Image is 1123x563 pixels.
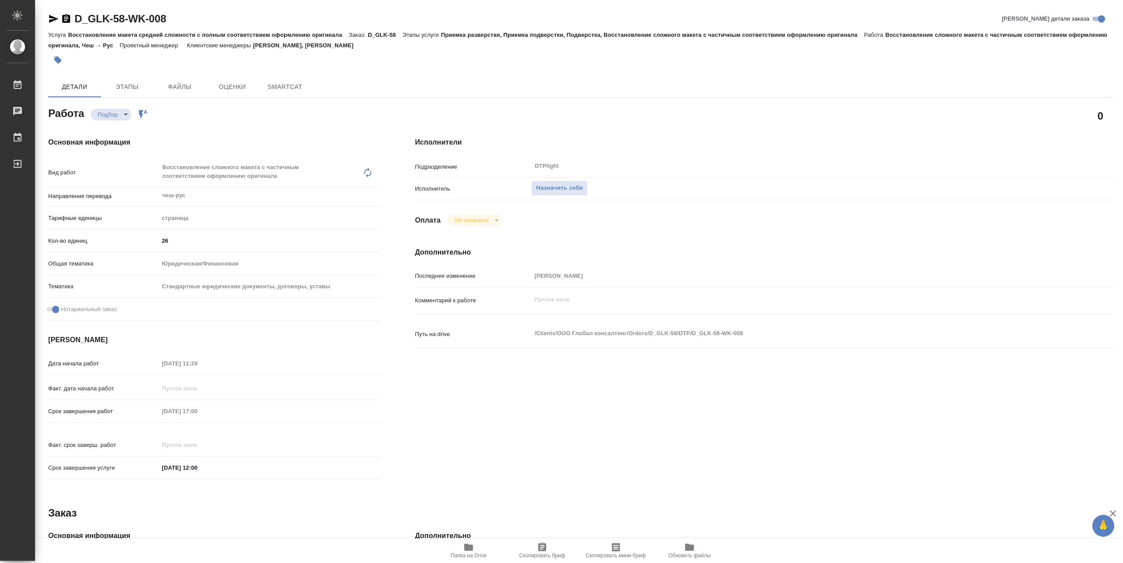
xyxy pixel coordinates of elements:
[159,461,235,474] input: ✎ Введи что-нибудь
[53,81,96,92] span: Детали
[48,506,77,520] h2: Заказ
[519,552,565,559] span: Скопировать бриф
[159,234,380,247] input: ✎ Введи что-нибудь
[48,14,59,24] button: Скопировать ссылку для ЯМессенджера
[48,137,380,148] h4: Основная информация
[253,42,360,49] p: [PERSON_NAME], [PERSON_NAME]
[48,441,159,450] p: Факт. срок заверш. работ
[368,32,402,38] p: D_GLK-58
[61,305,117,314] span: Нотариальный заказ
[349,32,368,38] p: Заказ:
[48,168,159,177] p: Вид работ
[61,14,71,24] button: Скопировать ссылку
[48,464,159,472] p: Срок завершения услуги
[159,357,235,370] input: Пустое поле
[653,538,726,563] button: Обновить файлы
[1096,517,1111,535] span: 🙏
[48,237,159,245] p: Кол-во единиц
[211,81,253,92] span: Оценки
[402,32,441,38] p: Этапы услуги
[1002,14,1089,23] span: [PERSON_NAME] детали заказа
[48,282,159,291] p: Тематика
[159,382,235,395] input: Пустое поле
[48,359,159,368] p: Дата начала работ
[531,181,587,196] button: Назначить себя
[159,256,380,271] div: Юридическая/Финансовая
[864,32,885,38] p: Работа
[159,211,380,226] div: страница
[415,184,532,193] p: Исполнитель
[187,42,253,49] p: Клиентские менеджеры
[531,269,1055,282] input: Пустое поле
[451,552,487,559] span: Папка на Drive
[48,335,380,345] h4: [PERSON_NAME]
[448,214,501,226] div: Подбор
[415,272,532,280] p: Последнее изменение
[48,105,84,120] h2: Работа
[536,183,583,193] span: Назначить себя
[48,192,159,201] p: Направление перевода
[1098,108,1103,123] h2: 0
[159,279,380,294] div: Стандартные юридические документы, договоры, уставы
[48,384,159,393] p: Факт. дата начала работ
[48,50,68,70] button: Добавить тэг
[415,531,1113,541] h4: Дополнительно
[415,247,1113,258] h4: Дополнительно
[452,216,491,224] button: Не оплачена
[95,111,121,118] button: Подбор
[415,163,532,171] p: Подразделение
[586,552,646,559] span: Скопировать мини-бриф
[68,32,348,38] p: Восстановление макета средней сложности с полным соответствием оформлению оригинала
[159,405,235,418] input: Пустое поле
[668,552,711,559] span: Обновить файлы
[531,326,1055,341] textarea: /Clients/ООО Глобал консалтинг/Orders/D_GLK-58/DTP/D_GLK-58-WK-008
[159,81,201,92] span: Файлы
[48,32,68,38] p: Услуга
[159,439,235,451] input: Пустое поле
[75,13,166,25] a: D_GLK-58-WK-008
[579,538,653,563] button: Скопировать мини-бриф
[48,531,380,541] h4: Основная информация
[432,538,505,563] button: Папка на Drive
[415,330,532,339] p: Путь на drive
[48,407,159,416] p: Срок завершения работ
[505,538,579,563] button: Скопировать бриф
[415,137,1113,148] h4: Исполнители
[106,81,148,92] span: Этапы
[48,214,159,223] p: Тарифные единицы
[441,32,864,38] p: Приемка разверстки, Приемка подверстки, Подверстка, Восстановление сложного макета с частичным со...
[415,215,441,226] h4: Оплата
[91,109,131,120] div: Подбор
[120,42,180,49] p: Проектный менеджер
[1092,515,1114,537] button: 🙏
[48,259,159,268] p: Общая тематика
[415,296,532,305] p: Комментарий к работе
[264,81,306,92] span: SmartCat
